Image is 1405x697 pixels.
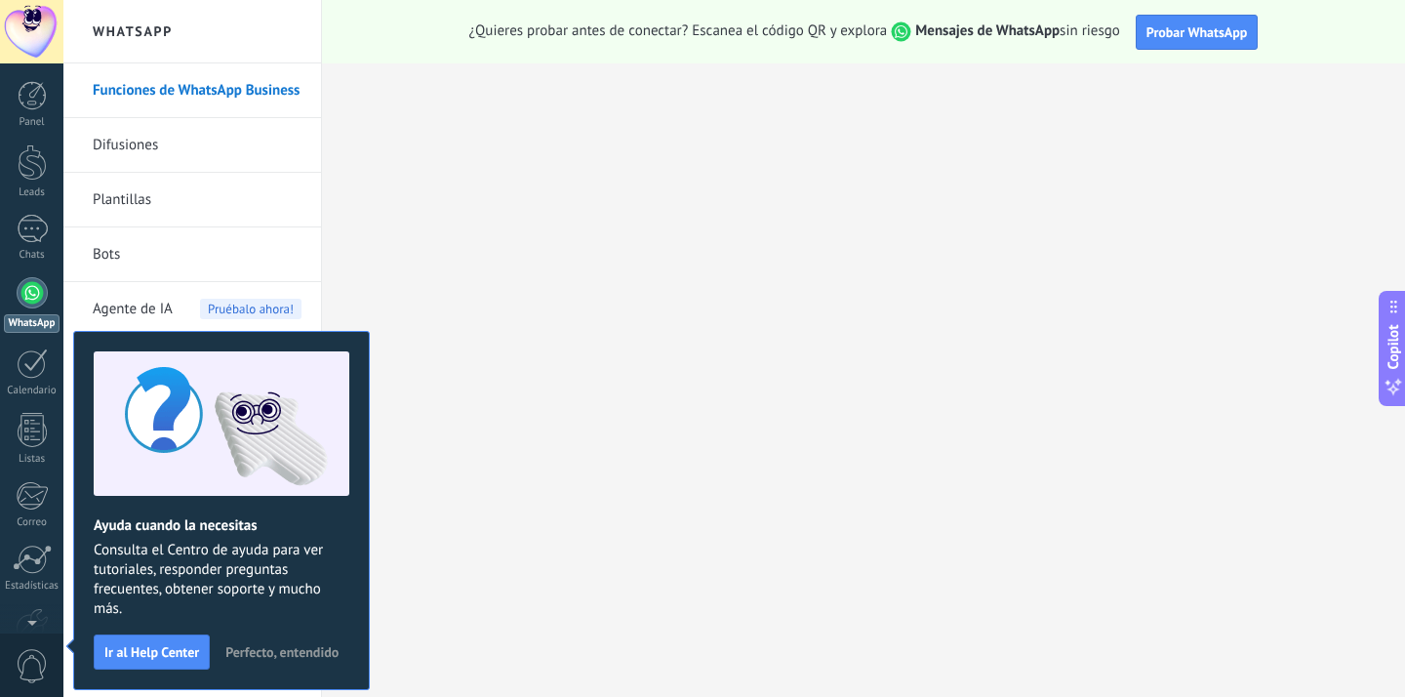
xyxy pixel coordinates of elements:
[63,118,321,173] li: Difusiones
[915,21,1060,40] strong: Mensajes de WhatsApp
[217,637,347,667] button: Perfecto, entendido
[1146,23,1248,41] span: Probar WhatsApp
[93,63,301,118] a: Funciones de WhatsApp Business
[93,227,301,282] a: Bots
[4,186,60,199] div: Leads
[94,635,210,670] button: Ir al Help Center
[94,516,349,535] h2: Ayuda cuando la necesitas
[4,385,60,397] div: Calendario
[94,541,349,619] span: Consulta el Centro de ayuda para ver tutoriales, responder preguntas frecuentes, obtener soporte ...
[200,299,301,319] span: Pruébalo ahora!
[63,63,321,118] li: Funciones de WhatsApp Business
[4,249,60,262] div: Chats
[93,118,301,173] a: Difusiones
[63,282,321,336] li: Agente de IA
[93,282,173,337] span: Agente de IA
[104,645,199,659] span: Ir al Help Center
[469,21,1120,42] span: ¿Quieres probar antes de conectar? Escanea el código QR y explora sin riesgo
[93,173,301,227] a: Plantillas
[63,227,321,282] li: Bots
[4,453,60,466] div: Listas
[225,645,339,659] span: Perfecto, entendido
[4,116,60,129] div: Panel
[93,282,301,337] a: Agente de IA Pruébalo ahora!
[4,516,60,529] div: Correo
[4,580,60,593] div: Estadísticas
[1384,325,1403,370] span: Copilot
[1136,15,1259,50] button: Probar WhatsApp
[4,314,60,333] div: WhatsApp
[63,173,321,227] li: Plantillas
